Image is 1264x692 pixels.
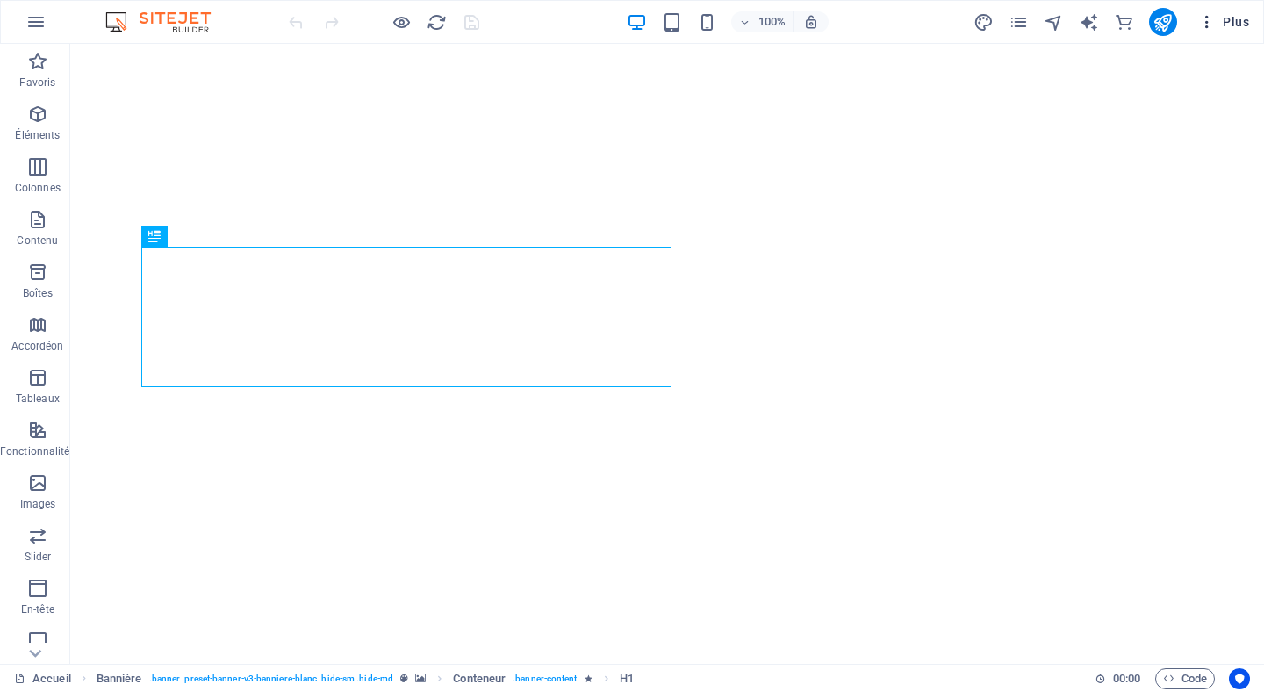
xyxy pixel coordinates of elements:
p: Boîtes [23,286,53,300]
h6: Durée de la session [1095,668,1141,689]
span: Cliquez pour sélectionner. Double-cliquez pour modifier. [97,668,142,689]
button: commerce [1114,11,1135,32]
span: : [1125,672,1128,685]
span: Plus [1198,13,1249,31]
span: . banner-content [513,668,577,689]
span: . banner .preset-banner-v3-banniere-blanc .hide-sm .hide-md [149,668,393,689]
i: E-commerce [1114,12,1134,32]
span: Cliquez pour sélectionner. Double-cliquez pour modifier. [620,668,634,689]
i: Design (Ctrl+Alt+Y) [973,12,994,32]
span: Code [1163,668,1207,689]
a: Cliquez pour annuler la sélection. Double-cliquez pour ouvrir Pages. [14,668,71,689]
button: Usercentrics [1229,668,1250,689]
i: Pages (Ctrl+Alt+S) [1009,12,1029,32]
p: Tableaux [16,392,60,406]
i: AI Writer [1079,12,1099,32]
button: Code [1155,668,1215,689]
button: Cliquez ici pour quitter le mode Aperçu et poursuivre l'édition. [391,11,412,32]
i: Cet élément contient une animation. [585,674,592,683]
span: 00 00 [1113,668,1140,689]
button: Plus [1191,8,1256,36]
p: Accordéon [11,339,63,353]
button: reload [426,11,447,32]
p: Images [20,497,56,511]
h6: 100% [758,11,786,32]
i: Cet élément contient un arrière-plan. [415,674,426,683]
nav: breadcrumb [97,668,634,689]
p: Éléments [15,128,60,142]
button: pages [1009,11,1030,32]
i: Publier [1153,12,1173,32]
i: Lors du redimensionnement, ajuster automatiquement le niveau de zoom en fonction de l'appareil sé... [803,14,819,30]
p: En-tête [21,602,54,616]
button: text_generator [1079,11,1100,32]
button: design [973,11,995,32]
span: Cliquez pour sélectionner. Double-cliquez pour modifier. [453,668,506,689]
button: publish [1149,8,1177,36]
p: Slider [25,550,52,564]
i: Actualiser la page [427,12,447,32]
i: Cet élément est une présélection personnalisable. [400,674,408,683]
p: Contenu [17,234,58,248]
button: navigator [1044,11,1065,32]
p: Favoris [19,76,55,90]
i: Navigateur [1044,12,1064,32]
p: Colonnes [15,181,61,195]
button: 100% [731,11,794,32]
img: Editor Logo [101,11,233,32]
